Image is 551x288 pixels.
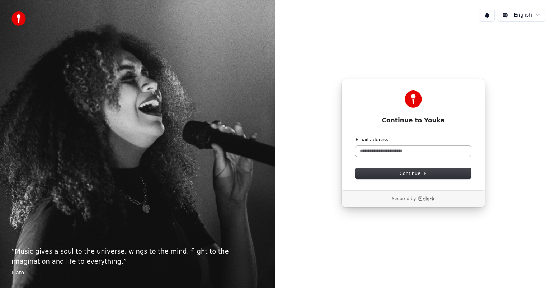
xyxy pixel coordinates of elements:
p: Secured by [392,196,416,202]
footer: Plato [11,269,264,277]
img: youka [11,11,26,26]
h1: Continue to Youka [355,116,471,125]
img: Youka [405,90,422,108]
span: Continue [400,170,427,177]
a: Clerk logo [418,196,435,201]
label: Email address [355,136,388,143]
p: “ Music gives a soul to the universe, wings to the mind, flight to the imagination and life to ev... [11,246,264,266]
button: Continue [355,168,471,179]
